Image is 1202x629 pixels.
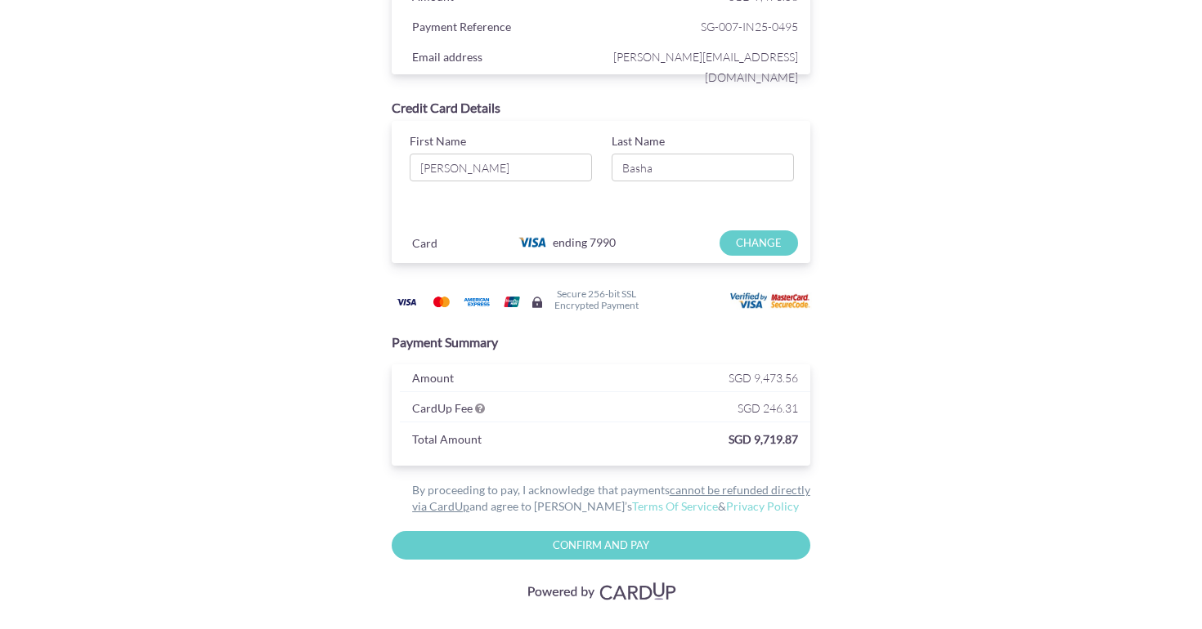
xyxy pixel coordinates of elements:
span: [PERSON_NAME][EMAIL_ADDRESS][DOMAIN_NAME] [605,47,798,87]
label: First Name [410,133,466,149]
u: cannot be refunded directly via CardUp [412,483,810,513]
span: SGD 9,473.56 [729,371,798,385]
span: 7990 [590,235,616,249]
div: By proceeding to pay, I acknowledge that payments and agree to [PERSON_NAME]’s & [392,482,810,515]
div: SGD 9,719.87 [536,429,810,453]
div: Amount [400,368,605,392]
div: Payment Summary [392,333,810,352]
div: Total Amount [400,429,536,453]
iframe: Secure card security code input frame [615,194,801,223]
div: Card [400,233,502,257]
img: Mastercard [425,292,458,312]
img: Visa, Mastercard [519,576,683,606]
span: SG-007-IN25-0495 [605,16,798,37]
label: Last Name [612,133,665,149]
div: CardUp Fee [400,398,605,422]
div: SGD 246.31 [605,398,810,422]
img: User card [730,292,812,310]
span: ending [553,230,587,255]
img: Union Pay [496,292,528,312]
h6: Secure 256-bit SSL Encrypted Payment [554,288,639,310]
a: Privacy Policy [726,499,799,513]
iframe: Secure card expiration date input frame [410,194,595,223]
input: Confirm and Pay [392,531,810,560]
img: Secure lock [531,296,544,309]
a: Terms Of Service [632,499,718,513]
div: Credit Card Details [392,99,810,118]
img: American Express [460,292,493,312]
div: Payment Reference [400,16,605,41]
input: CHANGE [720,230,797,256]
img: Visa [390,292,423,312]
div: Email address [400,47,605,71]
